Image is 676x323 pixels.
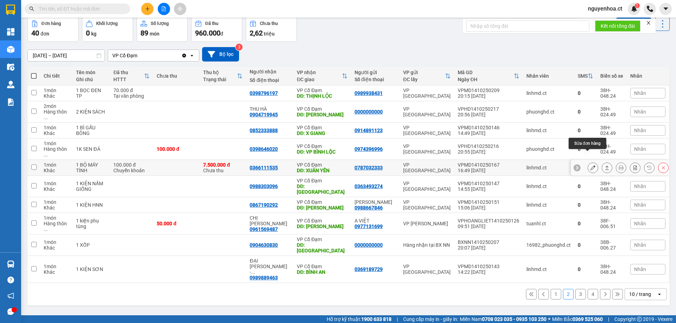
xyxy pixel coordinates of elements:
[297,183,348,195] div: DĐ: BÌNH LỘC
[157,73,196,79] div: Chưa thu
[458,186,519,192] div: 14:55 [DATE]
[29,6,34,11] span: search
[297,264,348,269] div: VP Cổ Đạm
[297,224,348,229] div: DĐ: XUÂN THÀNH
[112,52,137,59] div: VP Cổ Đạm
[578,266,593,272] div: 0
[355,266,383,272] div: 0369189729
[297,143,348,149] div: VP Cổ Đạm
[582,4,628,13] span: nguyenhoa.ct
[7,28,14,35] img: dashboard-icon
[526,90,571,96] div: linhmd.ct
[630,73,665,79] div: Nhãn
[205,21,218,26] div: Đã thu
[28,50,105,61] input: Select a date range.
[355,183,383,189] div: 0363493274
[76,181,106,192] div: 1 KIỆN NẤM GIỐNG
[44,93,69,99] div: Khác
[646,20,651,25] span: close
[578,221,593,226] div: 0
[600,143,623,155] div: 38H-024.49
[458,77,514,82] div: Ngày ĐH
[91,31,96,37] span: kg
[138,52,139,59] input: Selected VP Cổ Đạm.
[634,109,646,115] span: Nhãn
[44,215,69,221] div: 1 món
[250,242,278,248] div: 0904630830
[458,149,519,155] div: 20:55 [DATE]
[158,3,170,15] button: file-add
[76,88,106,99] div: 1 BỌC ĐEN TP
[526,266,571,272] div: linhmd.ct
[458,93,519,99] div: 20:15 [DATE]
[113,162,150,168] div: 100.000 đ
[297,162,348,168] div: VP Cổ Đạm
[569,138,606,149] div: Sửa đơn hàng
[44,141,69,146] div: 1 món
[44,205,69,211] div: Khác
[297,77,342,82] div: ĐC giao
[466,20,589,32] input: Nhập số tổng đài
[403,77,445,82] div: ĐC lấy
[44,146,69,157] div: Hàng thông thường
[403,106,451,117] div: VP [GEOGRAPHIC_DATA]
[355,242,383,248] div: 0000000000
[588,289,598,299] button: 4
[403,221,451,226] div: VP [PERSON_NAME]
[293,67,351,85] th: Toggle SortBy
[40,31,49,37] span: đơn
[563,289,574,299] button: 2
[355,77,396,82] div: Số điện thoại
[526,242,571,248] div: 16982_phuonghd.ct
[297,88,348,93] div: VP Cổ Đạm
[578,90,593,96] div: 0
[86,29,90,37] span: 0
[355,224,383,229] div: 0977131699
[44,115,48,120] span: ...
[251,269,255,275] span: ...
[526,128,571,133] div: linhmd.ct
[82,17,133,42] button: Khối lượng0kg
[250,202,278,208] div: 0867190292
[195,29,220,37] span: 960.000
[44,239,69,245] div: 1 món
[634,202,646,208] span: Nhãn
[397,315,398,323] span: |
[236,44,243,51] sup: 3
[458,239,519,245] div: BXNN1410250207
[7,63,14,71] img: warehouse-icon
[203,77,237,82] div: Trạng thái
[403,264,451,275] div: VP [GEOGRAPHIC_DATA]
[44,73,69,79] div: Chi tiết
[250,183,278,189] div: 0988303096
[526,202,571,208] div: linhmd.ct
[588,162,598,173] div: Sửa đơn hàng
[526,183,571,189] div: linhmd.ct
[76,218,106,229] div: 1 kiện phụ tùng
[637,317,642,322] span: copyright
[454,67,523,85] th: Toggle SortBy
[578,109,593,115] div: 0
[600,218,623,229] div: 38F-006.51
[578,242,593,248] div: 0
[458,162,519,168] div: VPMD1410250167
[76,162,106,173] div: 1 BỘ MÁY TÍNH
[44,245,69,251] div: Khác
[297,93,348,99] div: DĐ: THỊNH LỘC
[174,3,186,15] button: aim
[578,183,593,189] div: 0
[552,315,603,323] span: Miền Bắc
[44,186,69,192] div: Khác
[631,6,637,12] img: icon-new-feature
[76,242,106,248] div: 1 XỐP
[297,130,348,136] div: DĐ: X GIANG
[44,269,69,275] div: Khác
[220,31,223,37] span: đ
[403,199,451,211] div: VP [GEOGRAPHIC_DATA]
[297,237,348,242] div: VP Cổ Đạm
[355,146,383,152] div: 0974396996
[250,226,278,232] div: 0961569487
[76,77,106,82] div: Ghi chú
[355,218,396,224] div: A VIỆT
[297,125,348,130] div: VP Cổ Đạm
